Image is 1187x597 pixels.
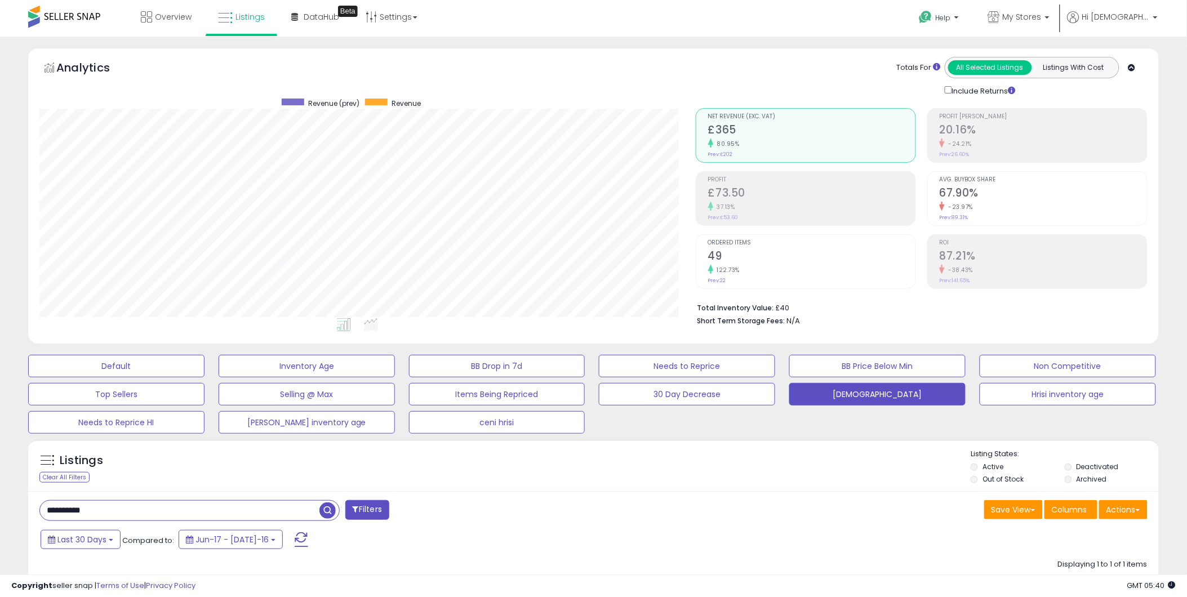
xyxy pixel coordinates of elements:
[338,6,358,17] div: Tooltip anchor
[789,383,966,406] button: [DEMOGRAPHIC_DATA]
[39,472,90,483] div: Clear All Filters
[940,240,1147,246] span: ROI
[919,10,933,24] i: Get Help
[945,203,973,211] small: -23.97%
[96,580,144,591] a: Terms of Use
[1077,462,1119,471] label: Deactivated
[28,383,204,406] button: Top Sellers
[1058,559,1148,570] div: Displaying 1 to 1 of 1 items
[708,214,739,221] small: Prev: £53.60
[940,177,1147,183] span: Avg. Buybox Share
[345,500,389,520] button: Filters
[1127,580,1176,591] span: 2025-08-16 05:40 GMT
[789,355,966,377] button: BB Price Below Min
[195,534,269,545] span: Jun-17 - [DATE]-16
[1052,504,1087,515] span: Columns
[980,355,1156,377] button: Non Competitive
[940,186,1147,202] h2: 67.90%
[235,11,265,23] span: Listings
[936,84,1029,97] div: Include Returns
[984,500,1043,519] button: Save View
[28,411,204,434] button: Needs to Reprice HI
[1032,60,1115,75] button: Listings With Cost
[1044,500,1097,519] button: Columns
[713,203,735,211] small: 37.13%
[219,355,395,377] button: Inventory Age
[910,2,970,37] a: Help
[41,530,121,549] button: Last 30 Days
[219,383,395,406] button: Selling @ Max
[1003,11,1042,23] span: My Stores
[409,411,585,434] button: ceni hrisi
[392,99,421,108] span: Revenue
[409,383,585,406] button: Items Being Repriced
[219,411,395,434] button: [PERSON_NAME] inventory age
[708,186,915,202] h2: £73.50
[409,355,585,377] button: BB Drop in 7d
[713,140,740,148] small: 80.95%
[155,11,192,23] span: Overview
[708,277,726,284] small: Prev: 22
[940,277,970,284] small: Prev: 141.65%
[697,316,785,326] b: Short Term Storage Fees:
[940,214,968,221] small: Prev: 89.31%
[11,581,195,591] div: seller snap | |
[304,11,339,23] span: DataHub
[708,151,733,158] small: Prev: £202
[787,315,801,326] span: N/A
[980,383,1156,406] button: Hrisi inventory age
[599,355,775,377] button: Needs to Reprice
[708,177,915,183] span: Profit
[945,266,973,274] small: -38.43%
[983,462,1003,471] label: Active
[146,580,195,591] a: Privacy Policy
[308,99,359,108] span: Revenue (prev)
[1099,500,1148,519] button: Actions
[1068,11,1158,37] a: Hi [DEMOGRAPHIC_DATA]
[713,266,740,274] small: 122.73%
[940,250,1147,265] h2: 87.21%
[57,534,106,545] span: Last 30 Days
[122,535,174,546] span: Compared to:
[179,530,283,549] button: Jun-17 - [DATE]-16
[708,250,915,265] h2: 49
[697,303,774,313] b: Total Inventory Value:
[897,63,941,73] div: Totals For
[971,449,1159,460] p: Listing States:
[56,60,132,78] h5: Analytics
[708,114,915,120] span: Net Revenue (Exc. VAT)
[940,114,1147,120] span: Profit [PERSON_NAME]
[936,13,951,23] span: Help
[708,123,915,139] h2: £365
[940,123,1147,139] h2: 20.16%
[983,474,1024,484] label: Out of Stock
[28,355,204,377] button: Default
[599,383,775,406] button: 30 Day Decrease
[945,140,972,148] small: -24.21%
[1082,11,1150,23] span: Hi [DEMOGRAPHIC_DATA]
[940,151,970,158] small: Prev: 26.60%
[697,300,1139,314] li: £40
[708,240,915,246] span: Ordered Items
[11,580,52,591] strong: Copyright
[1077,474,1107,484] label: Archived
[60,453,103,469] h5: Listings
[948,60,1032,75] button: All Selected Listings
